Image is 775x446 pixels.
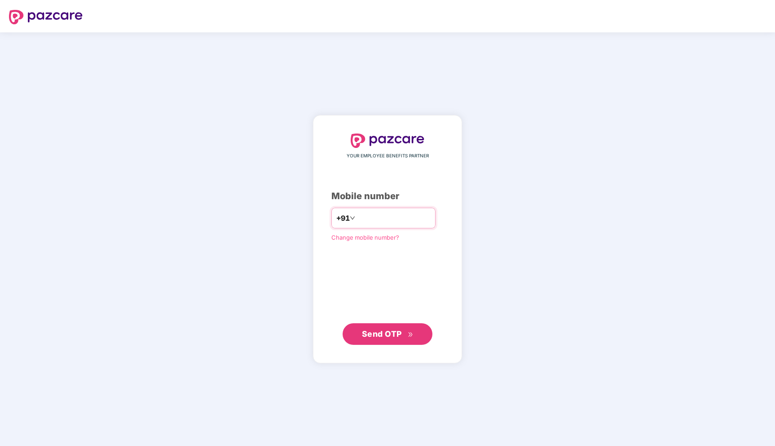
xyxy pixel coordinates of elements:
span: +91 [336,213,350,224]
div: Mobile number [331,189,444,203]
a: Change mobile number? [331,234,399,241]
button: Send OTPdouble-right [343,323,432,345]
span: down [350,215,355,221]
span: Send OTP [362,329,402,339]
span: double-right [408,332,414,338]
span: YOUR EMPLOYEE BENEFITS PARTNER [347,152,429,160]
img: logo [9,10,83,24]
img: logo [351,134,424,148]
